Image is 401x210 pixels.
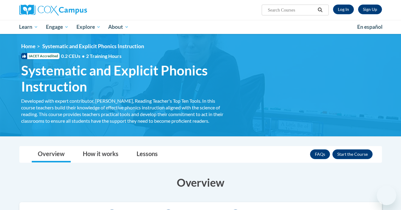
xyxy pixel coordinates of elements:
span: 2 Training Hours [86,53,121,59]
span: Systematic and Explicit Phonics Instruction [42,43,144,49]
span: 0.2 CEUs [61,53,121,59]
a: Home [21,43,35,49]
span: Engage [46,23,69,31]
iframe: Button to launch messaging window [377,186,396,205]
span: • [82,53,85,59]
div: Main menu [10,20,391,34]
span: En español [357,24,383,30]
a: Cox Campus [19,5,134,15]
a: Register [358,5,382,14]
span: Explore [76,23,101,31]
span: Systematic and Explicit Phonics Instruction [21,62,230,95]
span: About [108,23,129,31]
a: Overview [32,146,71,162]
a: Explore [73,20,105,34]
img: Cox Campus [19,5,87,15]
a: Log In [333,5,354,14]
a: How it works [77,146,125,162]
a: Learn [15,20,42,34]
a: FAQs [310,149,330,159]
button: Search [315,6,325,14]
button: Enroll [332,149,373,159]
a: Engage [42,20,73,34]
a: Lessons [131,146,164,162]
h3: Overview [19,175,382,190]
a: En español [353,21,386,33]
a: About [104,20,133,34]
input: Search Courses [267,6,315,14]
div: Developed with expert contributor, [PERSON_NAME], Reading Teacher's Top Ten Tools. In this course... [21,98,230,124]
span: IACET Accredited [21,53,60,59]
span: Learn [19,23,38,31]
